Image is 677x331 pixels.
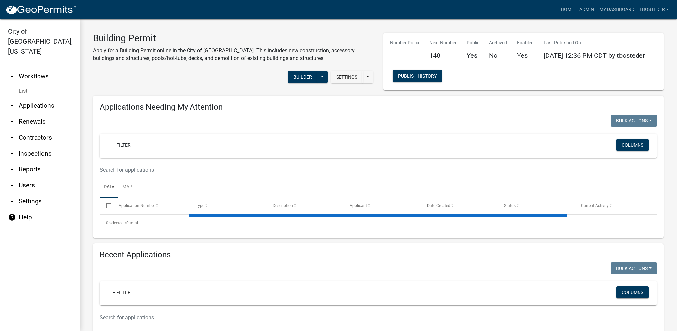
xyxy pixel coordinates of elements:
i: arrow_drop_up [8,72,16,80]
p: Archived [489,39,507,46]
span: Date Created [427,203,450,208]
h4: Recent Applications [100,250,657,260]
h5: No [489,52,507,59]
button: Builder [288,71,317,83]
span: 0 selected / [106,221,126,225]
i: arrow_drop_down [8,197,16,205]
a: Home [558,3,577,16]
span: [DATE] 12:36 PM CDT by tbosteder [544,52,645,59]
a: Admin [577,3,597,16]
datatable-header-cell: Application Number [112,198,189,214]
h5: 148 [429,52,457,59]
a: + Filter [108,286,136,298]
span: Type [196,203,204,208]
i: arrow_drop_down [8,134,16,142]
button: Bulk Actions [611,115,657,127]
datatable-header-cell: Type [189,198,266,214]
i: arrow_drop_down [8,150,16,158]
datatable-header-cell: Current Activity [575,198,652,214]
h5: Yes [517,52,534,59]
i: help [8,213,16,221]
a: My Dashboard [597,3,637,16]
a: Map [118,177,136,198]
p: Apply for a Building Permit online in the City of [GEOGRAPHIC_DATA]. This includes new constructi... [93,47,373,62]
a: + Filter [108,139,136,151]
span: Current Activity [581,203,609,208]
input: Search for applications [100,311,563,324]
button: Bulk Actions [611,262,657,274]
button: Columns [616,286,649,298]
datatable-header-cell: Applicant [343,198,420,214]
i: arrow_drop_down [8,102,16,110]
button: Settings [331,71,363,83]
span: Description [273,203,293,208]
a: Data [100,177,118,198]
span: Status [504,203,516,208]
p: Next Number [429,39,457,46]
i: arrow_drop_down [8,165,16,173]
p: Public [467,39,479,46]
span: Applicant [350,203,367,208]
button: Publish History [393,70,442,82]
input: Search for applications [100,163,563,177]
i: arrow_drop_down [8,181,16,189]
datatable-header-cell: Select [100,198,112,214]
span: Application Number [119,203,155,208]
button: Columns [616,139,649,151]
h5: Yes [467,52,479,59]
datatable-header-cell: Status [498,198,575,214]
p: Enabled [517,39,534,46]
p: Number Prefix [390,39,419,46]
h4: Applications Needing My Attention [100,102,657,112]
div: 0 total [100,215,657,231]
datatable-header-cell: Description [266,198,343,214]
datatable-header-cell: Date Created [420,198,497,214]
h3: Building Permit [93,33,373,44]
p: Last Published On [544,39,645,46]
a: tbosteder [637,3,672,16]
wm-modal-confirm: Workflow Publish History [393,74,442,79]
i: arrow_drop_down [8,118,16,126]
